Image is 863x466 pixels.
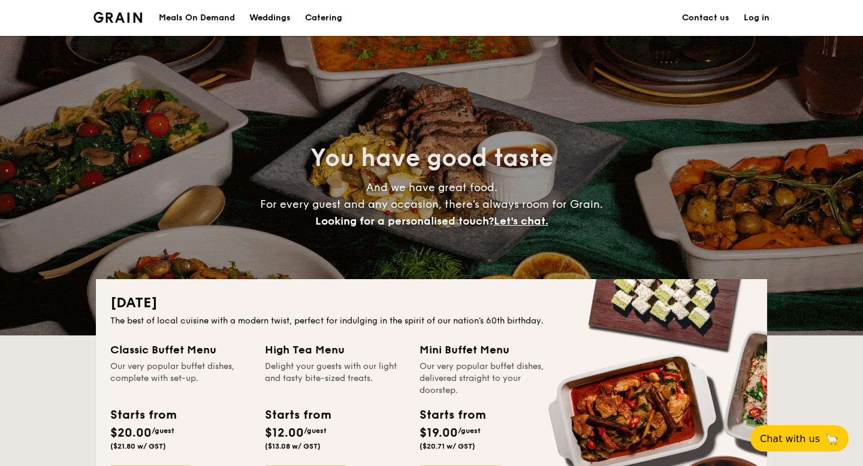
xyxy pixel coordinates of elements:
[265,341,405,358] div: High Tea Menu
[760,433,820,444] span: Chat with us
[110,315,753,327] div: The best of local cuisine with a modern twist, perfect for indulging in the spirit of our nation’...
[420,361,560,397] div: Our very popular buffet dishes, delivered straight to your doorstep.
[93,12,142,23] img: Grain
[265,426,304,440] span: $12.00
[458,426,481,435] span: /guest
[265,442,321,450] span: ($13.08 w/ GST)
[315,214,494,228] span: Looking for a personalised touch?
[420,442,475,450] span: ($20.71 w/ GST)
[93,12,142,23] a: Logotype
[110,361,251,397] div: Our very popular buffet dishes, complete with set-up.
[260,181,603,228] span: And we have great food. For every guest and any occasion, there’s always room for Grain.
[304,426,327,435] span: /guest
[420,426,458,440] span: $19.00
[110,426,152,440] span: $20.00
[152,426,174,435] span: /guest
[110,293,753,313] h2: [DATE]
[750,425,849,452] button: Chat with us🦙
[110,442,166,450] span: ($21.80 w/ GST)
[265,361,405,397] div: Delight your guests with our light and tasty bite-sized treats.
[825,432,839,446] span: 🦙
[110,406,176,424] div: Starts from
[265,406,330,424] div: Starts from
[110,341,251,358] div: Classic Buffet Menu
[420,406,485,424] div: Starts from
[494,214,548,228] span: Let's chat.
[310,144,553,173] span: You have good taste
[420,341,560,358] div: Mini Buffet Menu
